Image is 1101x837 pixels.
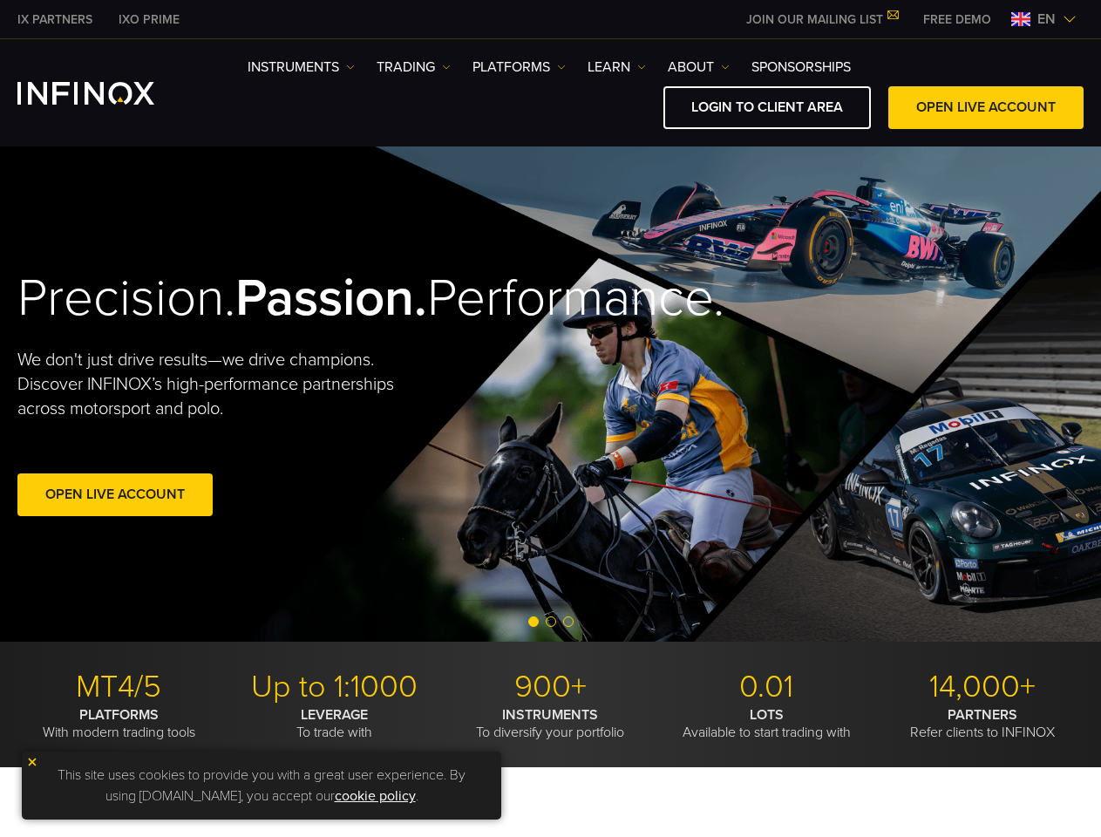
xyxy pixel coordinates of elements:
[546,616,556,627] span: Go to slide 2
[234,706,437,741] p: To trade with
[668,57,730,78] a: ABOUT
[17,473,213,516] a: Open Live Account
[235,267,427,330] strong: Passion.
[248,57,355,78] a: Instruments
[588,57,646,78] a: Learn
[79,706,159,724] strong: PLATFORMS
[449,706,652,741] p: To diversify your portfolio
[449,668,652,706] p: 900+
[563,616,574,627] span: Go to slide 3
[472,57,566,78] a: PLATFORMS
[665,668,868,706] p: 0.01
[31,760,493,811] p: This site uses cookies to provide you with a great user experience. By using [DOMAIN_NAME], you a...
[733,12,910,27] a: JOIN OUR MAILING LIST
[910,10,1004,29] a: INFINOX MENU
[750,706,784,724] strong: LOTS
[1030,9,1063,30] span: en
[502,706,598,724] strong: INSTRUMENTS
[17,348,401,421] p: We don't just drive results—we drive champions. Discover INFINOX’s high-performance partnerships ...
[663,86,871,129] a: LOGIN TO CLIENT AREA
[880,668,1084,706] p: 14,000+
[17,267,497,330] h2: Precision. Performance.
[888,86,1084,129] a: OPEN LIVE ACCOUNT
[105,10,193,29] a: INFINOX
[4,10,105,29] a: INFINOX
[17,82,195,105] a: INFINOX Logo
[948,706,1017,724] strong: PARTNERS
[377,57,451,78] a: TRADING
[301,706,368,724] strong: LEVERAGE
[665,706,868,741] p: Available to start trading with
[26,756,38,768] img: yellow close icon
[17,668,221,706] p: MT4/5
[528,616,539,627] span: Go to slide 1
[880,706,1084,741] p: Refer clients to INFINOX
[335,787,416,805] a: cookie policy
[234,668,437,706] p: Up to 1:1000
[17,706,221,741] p: With modern trading tools
[751,57,851,78] a: SPONSORSHIPS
